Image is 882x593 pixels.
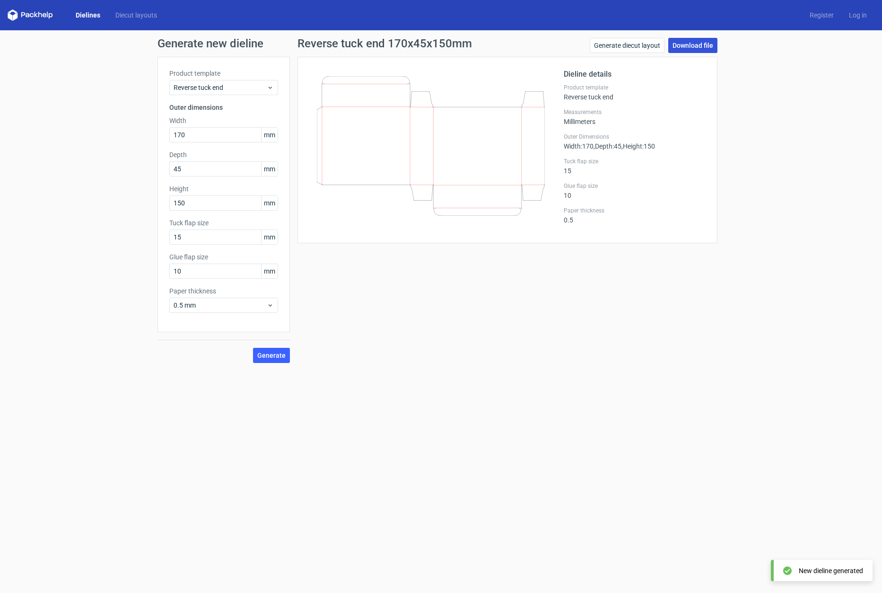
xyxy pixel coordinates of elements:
a: Generate diecut layout [590,38,664,53]
a: Log in [841,10,874,20]
a: Diecut layouts [108,10,165,20]
button: Generate [253,348,290,363]
h1: Generate new dieline [157,38,725,49]
a: Download file [668,38,717,53]
div: 10 [564,182,706,199]
span: mm [261,128,278,142]
div: Reverse tuck end [564,84,706,101]
label: Width [169,116,278,125]
label: Depth [169,150,278,159]
div: 15 [564,158,706,175]
label: Product template [169,69,278,78]
label: Measurements [564,108,706,116]
div: Millimeters [564,108,706,125]
span: Generate [257,352,286,359]
label: Glue flap size [564,182,706,190]
label: Paper thickness [564,207,706,214]
h2: Dieline details [564,69,706,80]
span: , Depth : 45 [594,142,621,150]
a: Register [802,10,841,20]
label: Tuck flap size [564,158,706,165]
div: New dieline generated [799,566,863,575]
span: mm [261,196,278,210]
label: Outer Dimensions [564,133,706,141]
a: Dielines [68,10,108,20]
label: Tuck flap size [169,218,278,228]
span: , Height : 150 [621,142,655,150]
label: Glue flap size [169,252,278,262]
span: mm [261,230,278,244]
span: Reverse tuck end [174,83,267,92]
span: mm [261,264,278,278]
span: 0.5 mm [174,301,267,310]
h1: Reverse tuck end 170x45x150mm [297,38,472,49]
span: Width : 170 [564,142,594,150]
span: mm [261,162,278,176]
label: Height [169,184,278,194]
label: Paper thickness [169,286,278,296]
label: Product template [564,84,706,91]
h3: Outer dimensions [169,103,278,112]
div: 0.5 [564,207,706,224]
